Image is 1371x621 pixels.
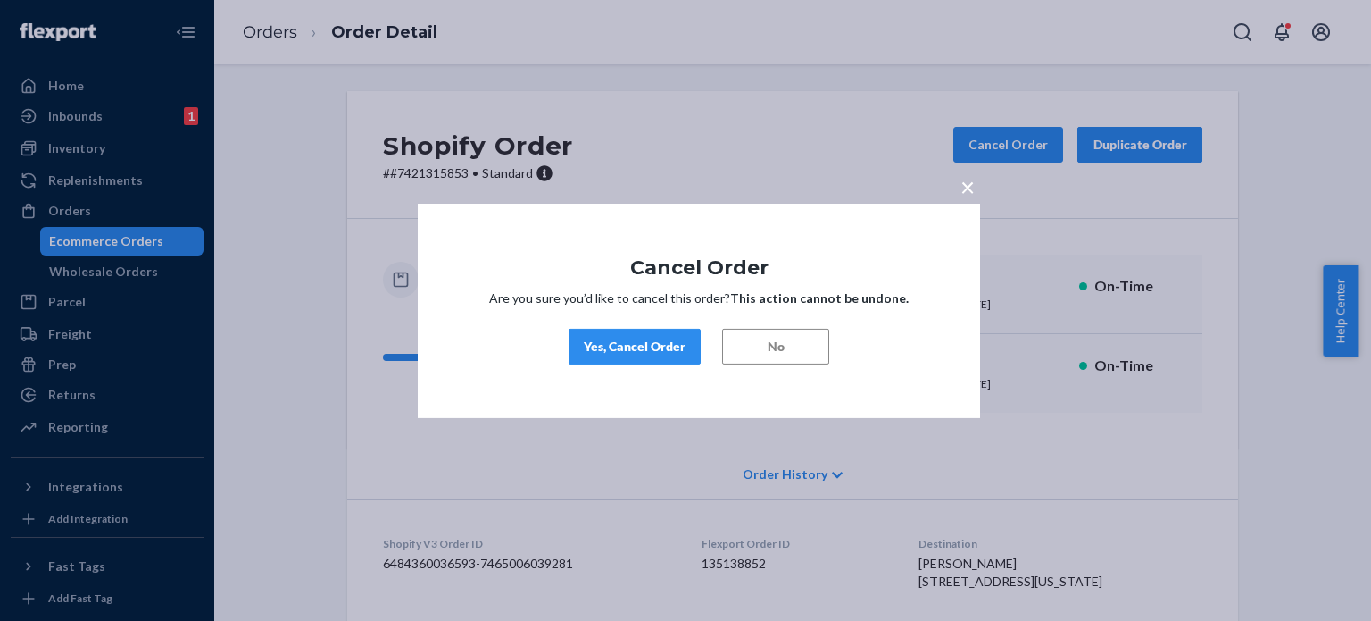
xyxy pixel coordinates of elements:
strong: This action cannot be undone. [730,290,909,306]
div: Yes, Cancel Order [584,338,685,356]
p: Are you sure you’d like to cancel this order? [471,290,926,307]
button: No [722,329,829,365]
h1: Cancel Order [471,256,926,278]
span: × [960,171,975,201]
button: Yes, Cancel Order [569,329,701,365]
